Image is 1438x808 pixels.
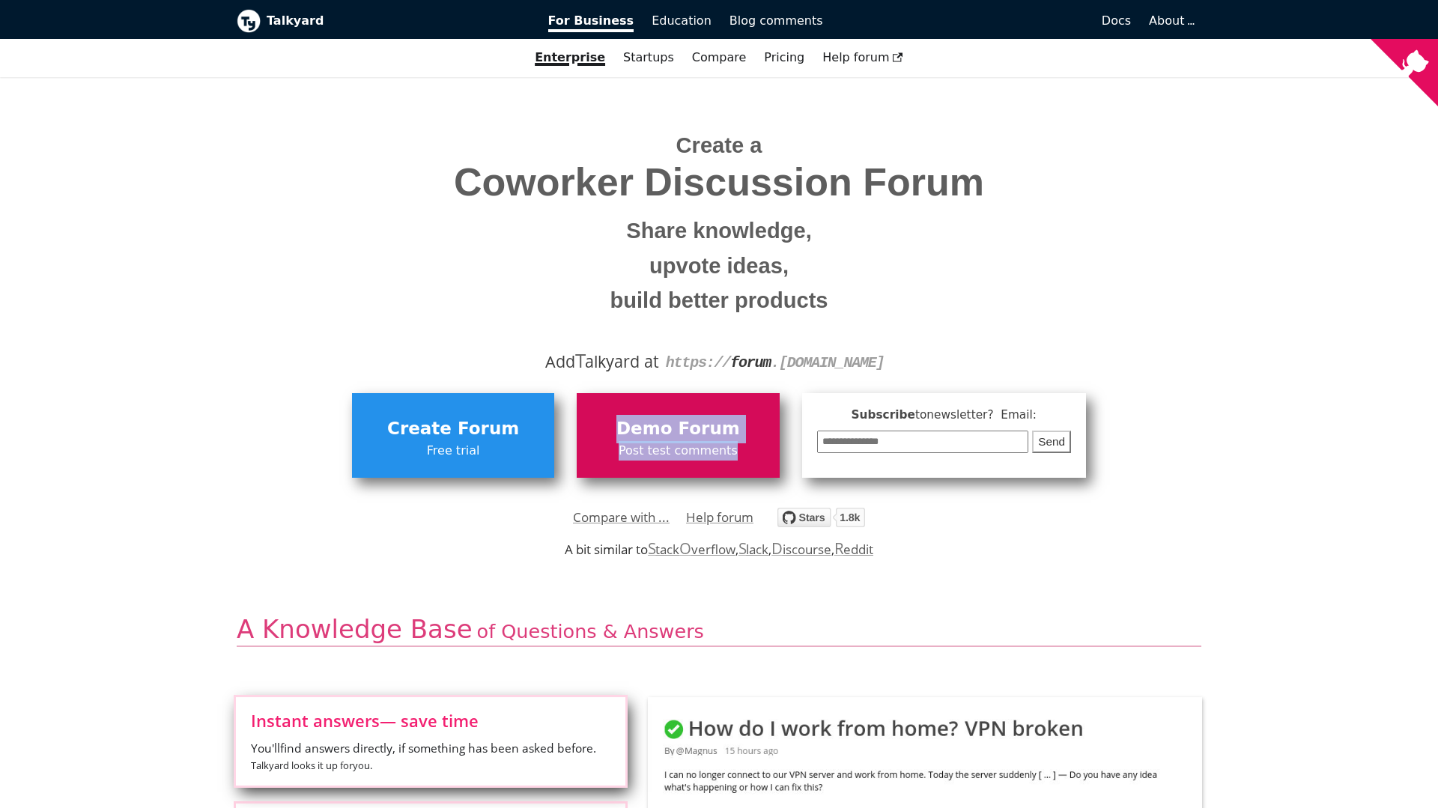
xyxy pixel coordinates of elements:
span: Instant answers — save time [251,712,610,729]
a: Help forum [686,506,753,529]
span: O [679,538,691,559]
a: StackOverflow [648,541,735,558]
a: Compare [692,50,747,64]
span: D [771,538,783,559]
small: Talkyard looks it up for you . [251,759,372,772]
span: You'll find answers directly, if something has been asked before. [251,740,610,774]
span: S [648,538,656,559]
h2: A Knowledge Base [237,613,1201,647]
span: Demo Forum [584,415,771,443]
span: Create Forum [359,415,547,443]
a: Blog comments [720,8,832,34]
span: For Business [548,13,634,32]
span: Post test comments [584,441,771,461]
a: Docs [832,8,1141,34]
a: Discourse [771,541,831,558]
a: Slack [738,541,768,558]
span: Help forum [822,50,903,64]
div: Add alkyard at [248,349,1190,374]
span: Create a [676,133,762,157]
span: Blog comments [729,13,823,28]
span: Free trial [359,441,547,461]
a: Education [643,8,720,34]
a: Star debiki/talkyard on GitHub [777,510,865,532]
a: About [1149,13,1192,28]
span: R [834,538,844,559]
small: upvote ideas, [248,249,1190,284]
small: Share knowledge, [248,213,1190,249]
a: Startups [614,45,683,70]
a: For Business [539,8,643,34]
span: Coworker Discussion Forum [248,161,1190,204]
span: Docs [1102,13,1131,28]
a: Create ForumFree trial [352,393,554,477]
span: Subscribe [817,406,1072,425]
a: Pricing [755,45,813,70]
span: of Questions & Answers [477,620,704,643]
b: Talkyard [267,11,527,31]
button: Send [1032,431,1071,454]
small: build better products [248,283,1190,318]
a: Demo ForumPost test comments [577,393,779,477]
a: Reddit [834,541,873,558]
a: Compare with ... [573,506,670,529]
span: to newsletter ? Email: [915,408,1037,422]
code: https:// . [DOMAIN_NAME] [666,354,885,371]
strong: forum [730,354,771,371]
img: Talkyard logo [237,9,261,33]
span: T [575,347,586,374]
a: Help forum [813,45,912,70]
a: Talkyard logoTalkyard [237,9,527,33]
img: talkyard.svg [777,508,865,527]
span: Education [652,13,712,28]
span: S [738,538,747,559]
a: Enterprise [526,45,614,70]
